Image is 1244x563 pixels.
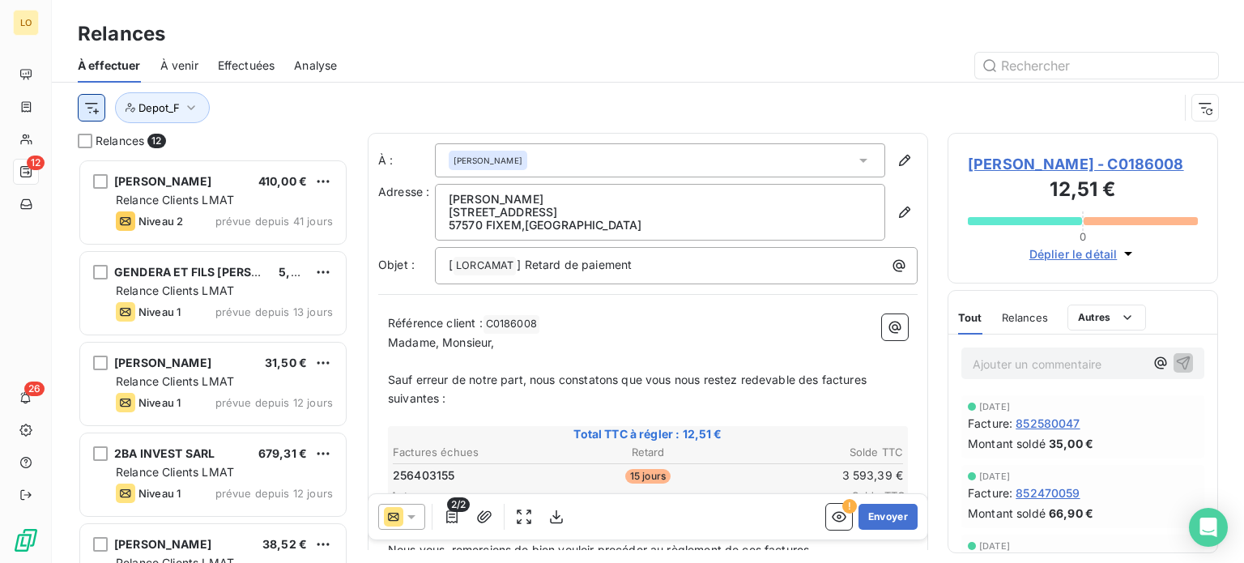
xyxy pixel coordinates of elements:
span: Relance Clients LMAT [116,284,234,297]
div: Open Intercom Messenger [1189,508,1228,547]
span: 35,00 € [1049,435,1093,452]
span: 0 [1080,230,1086,243]
span: [ [449,258,453,271]
span: 12 [27,156,45,170]
span: 2/2 [447,497,470,512]
p: [PERSON_NAME] [449,193,871,206]
div: LO [13,10,39,36]
span: [DATE] [979,471,1010,481]
span: Niveau 2 [138,215,183,228]
span: [PERSON_NAME] - C0186008 [968,153,1198,175]
span: Référence client : [388,316,483,330]
button: Depot_F [115,92,210,123]
span: 852580047 [1016,415,1080,432]
button: Déplier le détail [1025,245,1142,263]
th: Retard [563,444,732,461]
span: C0186008 [484,315,539,334]
span: Effectuées [218,58,275,74]
th: Factures échues [392,444,561,461]
span: [PERSON_NAME] [114,537,211,551]
span: 15 jours [625,469,671,484]
span: Madame, Monsieur, [388,335,495,349]
span: À effectuer [78,58,141,74]
span: Analyse [294,58,337,74]
span: Total TTC à régler : 12,51 € [390,426,905,442]
span: prévue depuis 12 jours [215,487,333,500]
span: 5,05 € [279,265,316,279]
span: GENDERA ET FILS [PERSON_NAME] [114,265,314,279]
div: grid [78,159,348,563]
span: Nous vous remercions de bien vouloir procéder au règlement de ces factures. [388,543,812,557]
span: 66,90 € [1049,505,1093,522]
p: 57570 FIXEM , [GEOGRAPHIC_DATA] [449,219,871,232]
button: Autres [1067,305,1146,331]
td: 3 593,39 € [735,467,904,484]
span: prévue depuis 13 jours [215,305,333,318]
span: 31,50 € [265,356,307,369]
span: [PERSON_NAME] [114,356,211,369]
span: 12 [147,134,165,148]
span: Relance Clients LMAT [116,193,234,207]
h3: Relances [78,19,165,49]
button: Envoyer [858,504,918,530]
span: prévue depuis 12 jours [215,396,333,409]
span: Niveau 1 [138,487,181,500]
span: Niveau 1 [138,305,181,318]
span: Niveau 1 [138,396,181,409]
span: LORCAMAT [454,257,516,275]
span: [PERSON_NAME] [114,174,211,188]
span: Déplier le détail [1029,245,1118,262]
span: Montant soldé [968,505,1046,522]
span: Depot_F [138,101,180,114]
input: Rechercher [975,53,1218,79]
span: Relances [1002,311,1048,324]
p: [STREET_ADDRESS] [449,206,871,219]
span: 26 [24,382,45,396]
span: Montant soldé [968,435,1046,452]
span: Autre [390,489,808,502]
span: 38,52 € [262,537,307,551]
span: Facture : [968,484,1012,501]
span: [DATE] [979,541,1010,551]
span: Adresse : [378,185,429,198]
span: 852470059 [1016,484,1080,501]
span: Tout [958,311,982,324]
span: prévue depuis 41 jours [215,215,333,228]
span: Objet : [378,258,415,271]
span: 2BA INVEST SARL [114,446,215,460]
span: Relance Clients LMAT [116,374,234,388]
h3: 12,51 € [968,175,1198,207]
span: [PERSON_NAME] [454,155,522,166]
th: Solde TTC [735,444,904,461]
span: [DATE] [979,402,1010,412]
span: À venir [160,58,198,74]
img: Logo LeanPay [13,527,39,553]
span: 679,31 € [258,446,307,460]
span: 410,00 € [258,174,307,188]
span: Solde TTC [808,489,905,502]
span: ] Retard de paiement [517,258,632,271]
span: Relances [96,133,144,149]
label: À : [378,152,435,168]
span: Facture : [968,415,1012,432]
span: 256403155 [393,467,454,484]
span: Sauf erreur de notre part, nous constatons que vous nous restez redevable des factures suivantes : [388,373,870,405]
span: Relance Clients LMAT [116,465,234,479]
